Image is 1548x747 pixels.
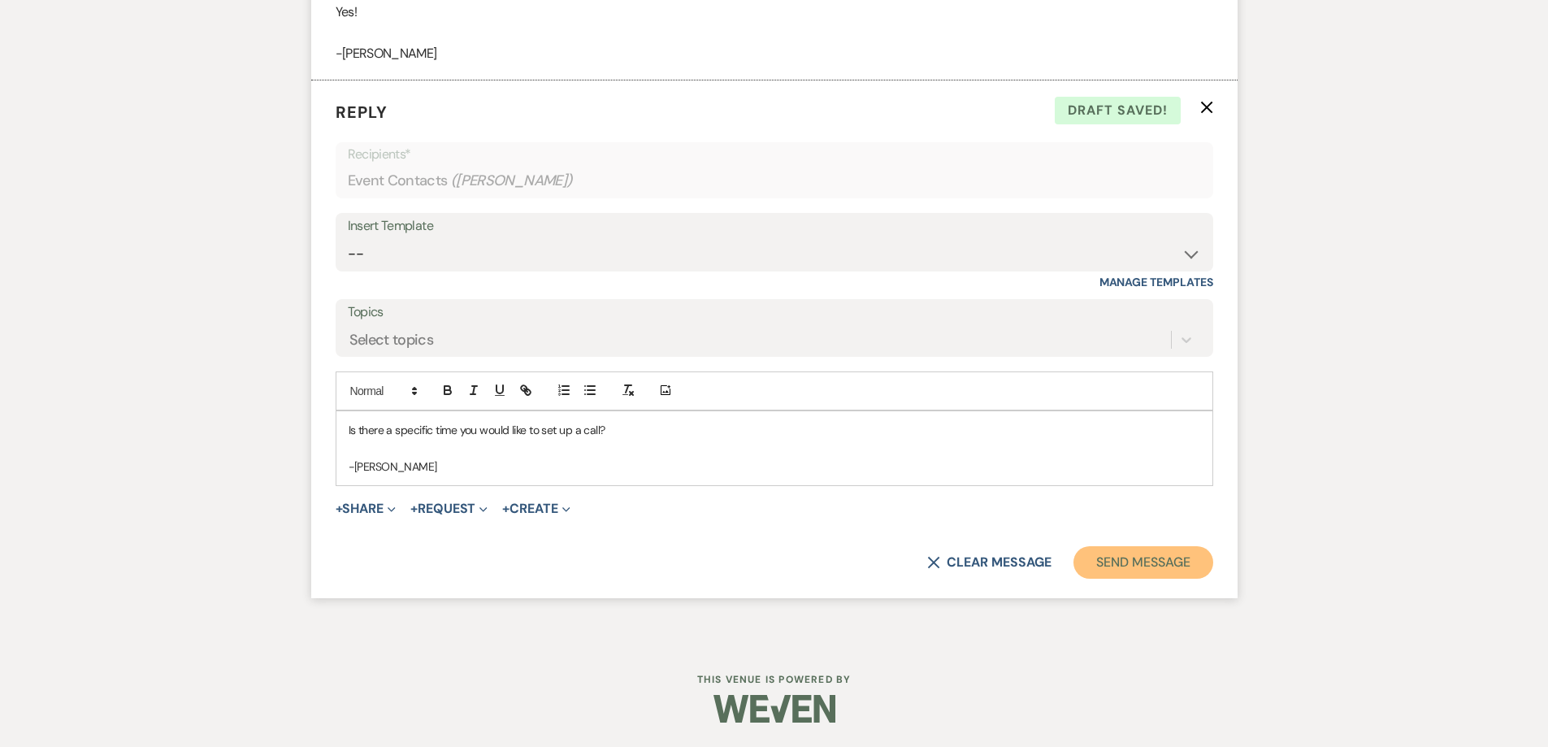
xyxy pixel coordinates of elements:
[410,502,418,515] span: +
[1099,275,1213,289] a: Manage Templates
[502,502,509,515] span: +
[1055,97,1181,124] span: Draft saved!
[336,102,388,123] span: Reply
[410,502,488,515] button: Request
[336,43,1213,64] p: -[PERSON_NAME]
[927,556,1051,569] button: Clear message
[348,215,1201,238] div: Insert Template
[336,2,1213,23] p: Yes!
[502,502,570,515] button: Create
[349,458,1200,476] p: -[PERSON_NAME]
[336,502,397,515] button: Share
[713,680,835,737] img: Weven Logo
[349,328,434,350] div: Select topics
[1073,546,1212,579] button: Send Message
[348,144,1201,165] p: Recipients*
[336,502,343,515] span: +
[348,301,1201,324] label: Topics
[348,165,1201,197] div: Event Contacts
[349,421,1200,439] p: Is there a specific time you would like to set up a call?
[451,170,573,192] span: ( [PERSON_NAME] )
